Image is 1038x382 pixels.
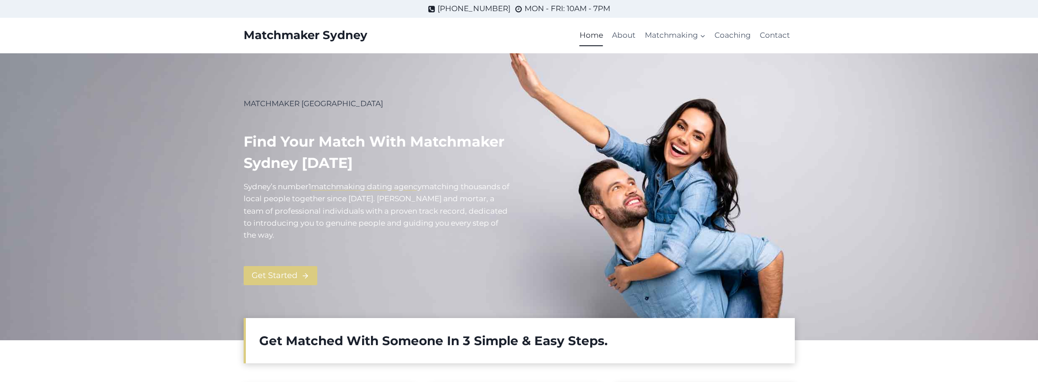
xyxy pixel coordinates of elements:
[252,269,297,282] span: Get Started
[244,131,512,174] h1: Find your match with Matchmaker Sydney [DATE]
[244,181,512,241] p: Sydney’s number atching thousands of local people together since [DATE]. [PERSON_NAME] and mortar...
[422,182,430,191] mark: m
[244,28,367,42] a: Matchmaker Sydney
[608,25,640,46] a: About
[645,29,706,41] span: Matchmaking
[575,25,795,46] nav: Primary
[438,3,510,15] span: [PHONE_NUMBER]
[428,3,510,15] a: [PHONE_NUMBER]
[575,25,608,46] a: Home
[244,266,317,285] a: Get Started
[311,182,422,191] a: matchmaking dating agency
[640,25,710,46] a: Matchmaking
[259,331,781,350] h2: Get Matched With Someone In 3 Simple & Easy Steps.​
[308,182,311,191] mark: 1
[525,3,610,15] span: MON - FRI: 10AM - 7PM
[710,25,755,46] a: Coaching
[755,25,794,46] a: Contact
[244,98,512,110] p: MATCHMAKER [GEOGRAPHIC_DATA]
